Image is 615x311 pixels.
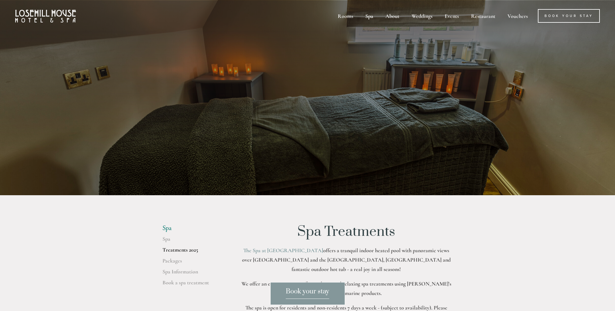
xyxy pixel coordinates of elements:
[538,9,600,23] a: Book Your Stay
[406,9,438,23] div: Weddings
[15,10,76,22] img: Losehill House
[466,9,501,23] div: Restaurant
[162,236,220,246] a: Spa
[286,287,329,299] span: Book your stay
[240,224,453,239] h1: Spa Treatments
[162,224,220,232] li: Spa
[162,257,220,268] a: Packages
[332,9,359,23] div: Rooms
[240,246,453,274] p: offers a tranquil indoor heated pool with panoramic views over [GEOGRAPHIC_DATA] and the [GEOGRAP...
[162,279,220,290] a: Book a spa treatment
[502,9,533,23] a: Vouchers
[162,246,220,257] a: Treatments 2025
[162,268,220,279] a: Spa Information
[380,9,405,23] div: About
[243,247,323,254] a: The Spa at [GEOGRAPHIC_DATA]
[270,282,345,305] a: Book your stay
[360,9,379,23] div: Spa
[241,280,453,296] strong: We offer an extensive range of revitalising and relaxing spa treatments using [PERSON_NAME]'s ran...
[439,9,464,23] div: Events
